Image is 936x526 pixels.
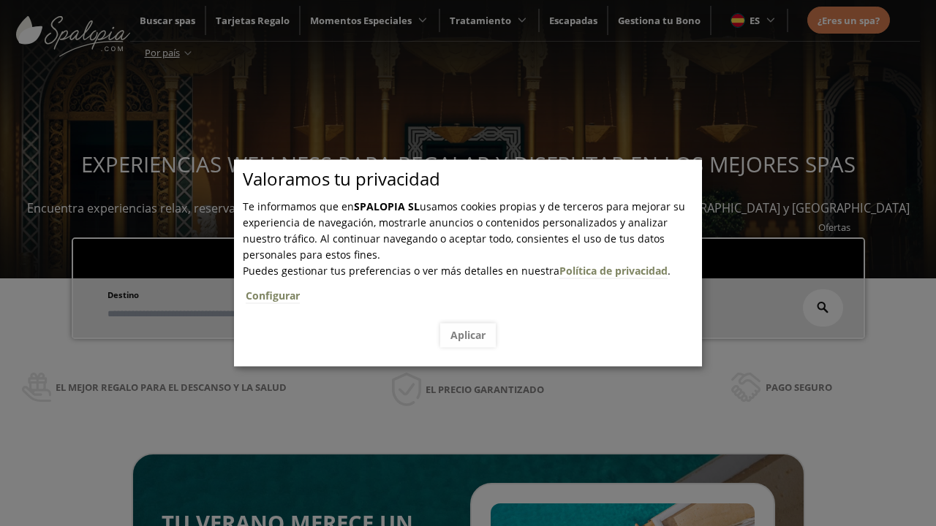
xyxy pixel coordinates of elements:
[243,264,702,313] span: .
[243,171,702,187] p: Valoramos tu privacidad
[440,323,496,347] button: Aplicar
[559,264,668,278] a: Política de privacidad
[246,289,300,303] a: Configurar
[243,264,559,278] span: Puedes gestionar tus preferencias o ver más detalles en nuestra
[243,199,685,262] span: Te informamos que en usamos cookies propias y de terceros para mejorar su experiencia de navegaci...
[354,199,420,213] b: SPALOPIA SL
